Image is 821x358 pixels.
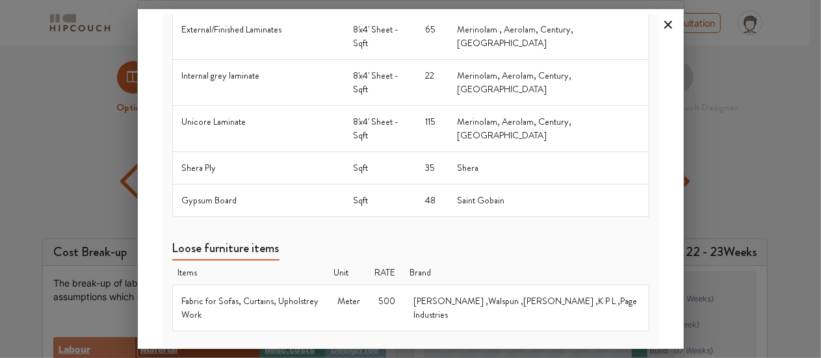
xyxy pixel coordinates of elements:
td: 8'x4' Sheet - Sqft [344,60,415,106]
td: 35 [416,152,448,185]
th: RATE [369,261,404,285]
td: Gypsum Board [172,185,344,217]
td: Merinolam, Aerolam, Century, [GEOGRAPHIC_DATA] [448,60,649,106]
td: Merinolam, Aerolam, Century, [GEOGRAPHIC_DATA] [448,106,649,152]
td: Internal grey laminate [172,60,344,106]
h5: Loose furniture items [172,240,280,261]
td: Sqft [344,185,415,217]
td: Saint Gobain [448,185,649,217]
td: Shera Ply [172,152,344,185]
td: 22 [416,60,448,106]
td: Unicore Laminate [172,106,344,152]
td: 500 [369,285,404,331]
th: Brand [404,261,649,285]
td: Sqft [344,152,415,185]
td: 115 [416,106,448,152]
td: Meter [328,285,369,331]
td: Fabric for Sofas, Curtains, Upholstrey Work [172,285,328,331]
th: Items [172,261,328,285]
td: 48 [416,185,448,217]
th: Unit [328,261,369,285]
td: [PERSON_NAME] ,Walspun ,[PERSON_NAME] ,K P L ,Page Industries [404,285,649,331]
td: Shera [448,152,649,185]
td: 8'x4' Sheet - Sqft [344,106,415,152]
